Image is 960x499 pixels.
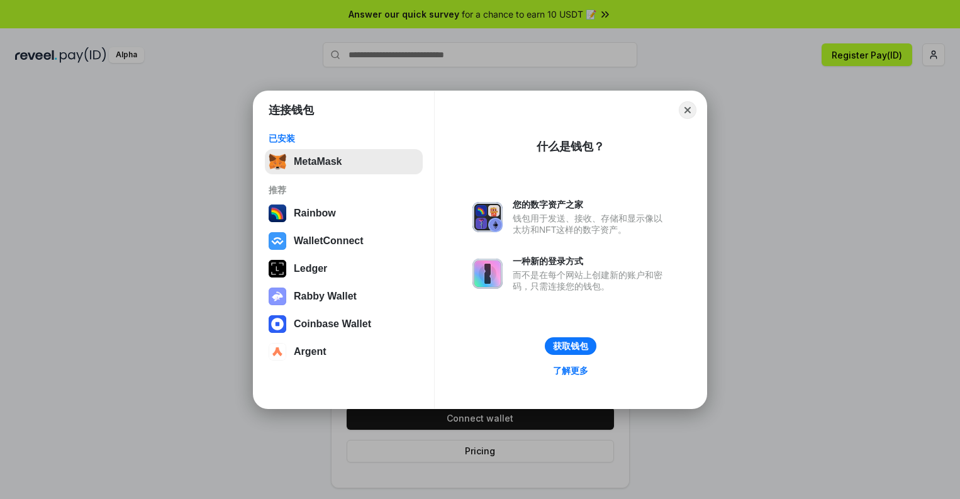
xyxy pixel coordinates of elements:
button: Coinbase Wallet [265,311,423,337]
button: WalletConnect [265,228,423,254]
img: svg+xml,%3Csvg%20width%3D%2228%22%20height%3D%2228%22%20viewBox%3D%220%200%2028%2028%22%20fill%3D... [269,315,286,333]
div: MetaMask [294,156,342,167]
div: 了解更多 [553,365,588,376]
img: svg+xml,%3Csvg%20width%3D%22120%22%20height%3D%22120%22%20viewBox%3D%220%200%20120%20120%22%20fil... [269,205,286,222]
img: svg+xml,%3Csvg%20width%3D%2228%22%20height%3D%2228%22%20viewBox%3D%220%200%2028%2028%22%20fill%3D... [269,343,286,361]
button: Ledger [265,256,423,281]
button: Rainbow [265,201,423,226]
button: Close [679,101,696,119]
button: MetaMask [265,149,423,174]
button: Argent [265,339,423,364]
div: 什么是钱包？ [537,139,605,154]
div: Rabby Wallet [294,291,357,302]
div: Argent [294,346,327,357]
button: Rabby Wallet [265,284,423,309]
div: 一种新的登录方式 [513,255,669,267]
h1: 连接钱包 [269,103,314,118]
div: Rainbow [294,208,336,219]
div: 已安装 [269,133,419,144]
div: 推荐 [269,184,419,196]
img: svg+xml,%3Csvg%20fill%3D%22none%22%20height%3D%2233%22%20viewBox%3D%220%200%2035%2033%22%20width%... [269,153,286,171]
div: Coinbase Wallet [294,318,371,330]
img: svg+xml,%3Csvg%20xmlns%3D%22http%3A%2F%2Fwww.w3.org%2F2000%2Fsvg%22%20fill%3D%22none%22%20viewBox... [472,259,503,289]
div: 而不是在每个网站上创建新的账户和密码，只需连接您的钱包。 [513,269,669,292]
button: 获取钱包 [545,337,596,355]
div: WalletConnect [294,235,364,247]
div: 钱包用于发送、接收、存储和显示像以太坊和NFT这样的数字资产。 [513,213,669,235]
div: 获取钱包 [553,340,588,352]
img: svg+xml,%3Csvg%20xmlns%3D%22http%3A%2F%2Fwww.w3.org%2F2000%2Fsvg%22%20fill%3D%22none%22%20viewBox... [472,202,503,232]
a: 了解更多 [545,362,596,379]
div: Ledger [294,263,327,274]
img: svg+xml,%3Csvg%20width%3D%2228%22%20height%3D%2228%22%20viewBox%3D%220%200%2028%2028%22%20fill%3D... [269,232,286,250]
div: 您的数字资产之家 [513,199,669,210]
img: svg+xml,%3Csvg%20xmlns%3D%22http%3A%2F%2Fwww.w3.org%2F2000%2Fsvg%22%20fill%3D%22none%22%20viewBox... [269,288,286,305]
img: svg+xml,%3Csvg%20xmlns%3D%22http%3A%2F%2Fwww.w3.org%2F2000%2Fsvg%22%20width%3D%2228%22%20height%3... [269,260,286,278]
